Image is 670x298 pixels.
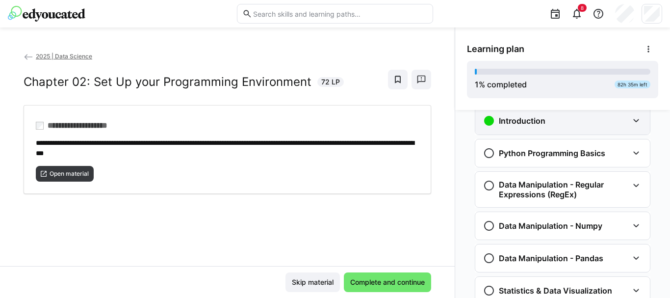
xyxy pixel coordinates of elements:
[499,221,602,231] h3: Data Manipulation - Numpy
[49,170,90,178] span: Open material
[36,166,94,182] button: Open material
[285,272,340,292] button: Skip material
[499,180,628,199] h3: Data Manipulation - Regular Expressions (RegEx)
[475,80,479,89] span: 1
[290,277,335,287] span: Skip material
[252,9,428,18] input: Search skills and learning paths…
[499,253,603,263] h3: Data Manipulation - Pandas
[344,272,431,292] button: Complete and continue
[581,5,584,11] span: 8
[36,53,92,60] span: 2025 | Data Science
[499,286,612,296] h3: Statistics & Data Visualization
[349,277,426,287] span: Complete and continue
[615,81,650,88] div: 82h 35m left
[467,44,524,54] span: Learning plan
[321,77,340,87] span: 72 LP
[24,53,92,60] a: 2025 | Data Science
[24,75,311,89] h2: Chapter 02: Set Up your Programming Environment
[475,79,527,90] div: % completed
[499,116,545,126] h3: Introduction
[499,148,605,158] h3: Python Programming Basics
